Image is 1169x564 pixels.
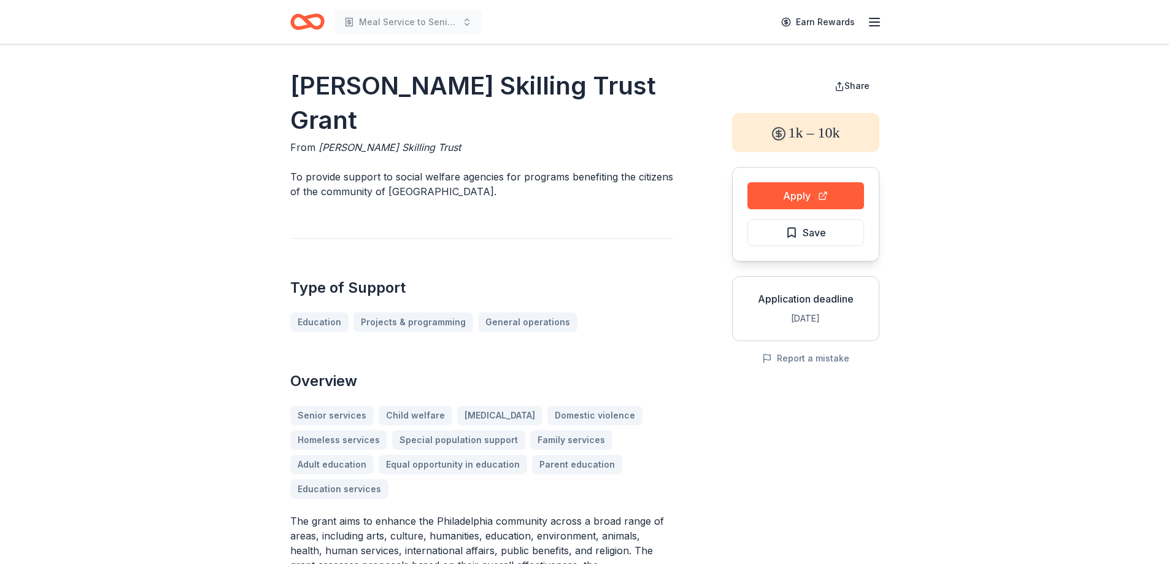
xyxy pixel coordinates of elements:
a: Projects & programming [353,312,473,332]
a: Home [290,7,325,36]
span: Meal Service to Senior Citizens and people with disabilities [359,15,457,29]
a: Education [290,312,349,332]
span: [PERSON_NAME] Skilling Trust [318,141,461,153]
a: General operations [478,312,577,332]
div: [DATE] [743,311,869,326]
h2: Overview [290,371,673,391]
button: Save [747,219,864,246]
span: Share [844,80,870,91]
a: Earn Rewards [774,11,862,33]
button: Report a mistake [762,351,849,366]
span: Save [803,225,826,241]
h2: Type of Support [290,278,673,298]
div: 1k – 10k [732,113,879,152]
button: Share [825,74,879,98]
p: To provide support to social welfare agencies for programs benefiting the citizens of the communi... [290,169,673,199]
div: From [290,140,673,155]
div: Application deadline [743,292,869,306]
button: Meal Service to Senior Citizens and people with disabilities [334,10,482,34]
button: Apply [747,182,864,209]
h1: [PERSON_NAME] Skilling Trust Grant [290,69,673,137]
